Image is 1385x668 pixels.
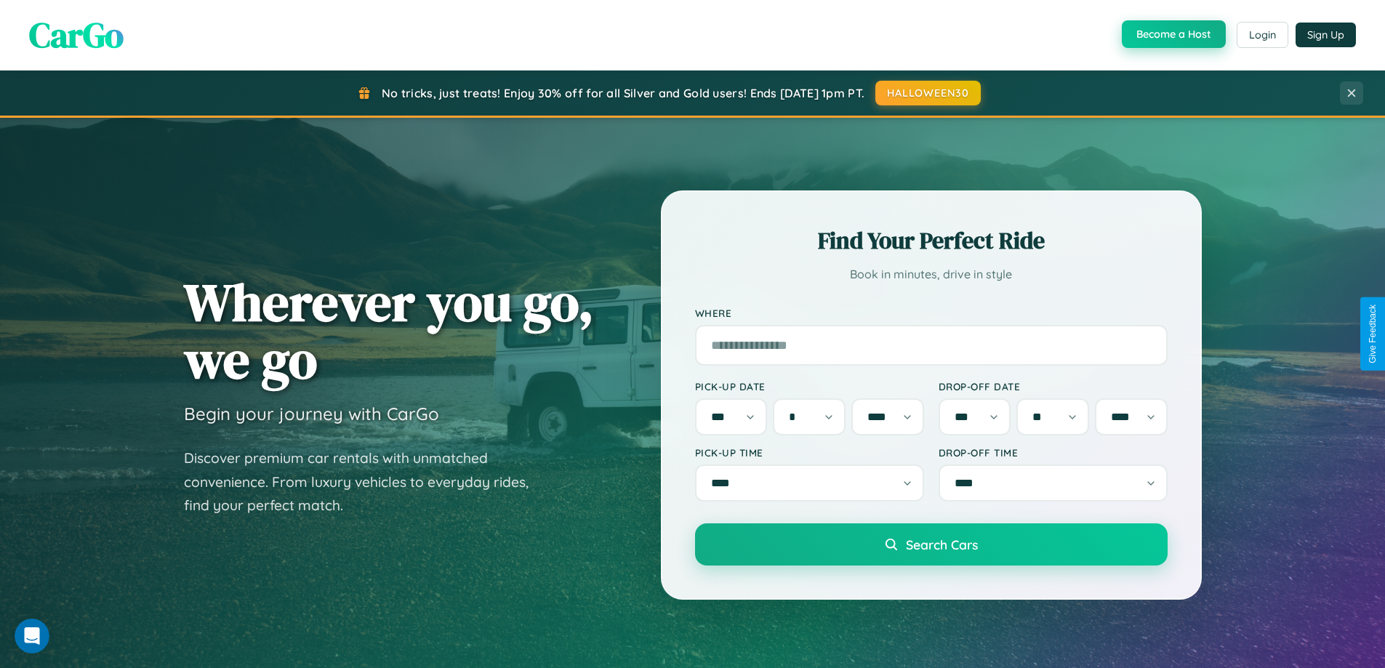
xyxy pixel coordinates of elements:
span: Search Cars [906,536,978,552]
button: Login [1237,22,1288,48]
h1: Wherever you go, we go [184,273,594,388]
label: Where [695,307,1168,319]
h2: Find Your Perfect Ride [695,225,1168,257]
label: Pick-up Date [695,380,924,393]
label: Pick-up Time [695,446,924,459]
iframe: Intercom live chat [15,619,49,653]
button: Search Cars [695,523,1168,566]
label: Drop-off Date [939,380,1168,393]
button: Sign Up [1296,23,1356,47]
button: HALLOWEEN30 [875,81,981,105]
span: No tricks, just treats! Enjoy 30% off for all Silver and Gold users! Ends [DATE] 1pm PT. [382,86,864,100]
button: Become a Host [1122,20,1226,48]
h3: Begin your journey with CarGo [184,403,439,424]
p: Discover premium car rentals with unmatched convenience. From luxury vehicles to everyday rides, ... [184,446,547,518]
label: Drop-off Time [939,446,1168,459]
span: CarGo [29,11,124,59]
div: Give Feedback [1368,305,1378,363]
p: Book in minutes, drive in style [695,264,1168,285]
